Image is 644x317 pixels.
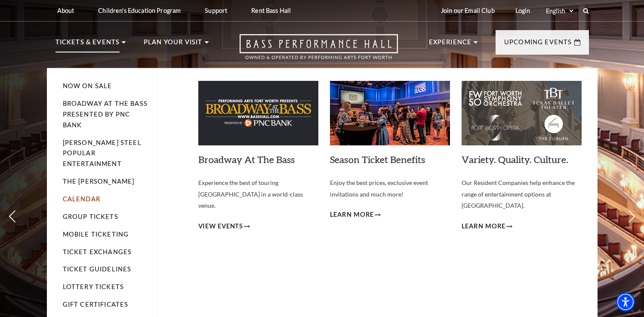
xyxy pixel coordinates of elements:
[198,154,295,165] a: Broadway At The Bass
[63,100,148,129] a: Broadway At The Bass presented by PNC Bank
[462,154,568,165] a: Variety. Quality. Culture.
[198,81,318,145] img: Broadway At The Bass
[63,301,129,308] a: Gift Certificates
[330,81,450,145] img: Season Ticket Benefits
[462,81,582,145] img: Variety. Quality. Culture.
[330,209,381,220] a: Learn More Season Ticket Benefits
[330,209,374,220] span: Learn More
[205,7,227,14] p: Support
[251,7,291,14] p: Rent Bass Hall
[544,7,575,15] select: Select:
[330,154,425,165] a: Season Ticket Benefits
[63,283,124,290] a: Lottery Tickets
[462,177,582,212] p: Our Resident Companies help enhance the range of entertainment options at [GEOGRAPHIC_DATA].
[63,195,100,203] a: Calendar
[55,37,120,52] p: Tickets & Events
[63,213,118,220] a: Group Tickets
[462,221,513,232] a: Learn More Variety. Quality. Culture.
[198,221,243,232] span: View Events
[63,139,142,168] a: [PERSON_NAME] Steel Popular Entertainment
[98,7,181,14] p: Children's Education Program
[57,7,74,14] p: About
[330,177,450,200] p: Enjoy the best prices, exclusive event invitations and much more!
[144,37,203,52] p: Plan Your Visit
[504,37,572,52] p: Upcoming Events
[63,82,112,89] a: Now On Sale
[63,178,135,185] a: The [PERSON_NAME]
[63,248,132,255] a: Ticket Exchanges
[616,292,635,311] div: Accessibility Menu
[198,177,318,212] p: Experience the best of touring [GEOGRAPHIC_DATA] in a world-class venue.
[198,221,250,232] a: View Events
[462,221,506,232] span: Learn More
[429,37,472,52] p: Experience
[63,231,129,238] a: Mobile Ticketing
[63,265,132,273] a: Ticket Guidelines
[209,34,429,68] a: Open this option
